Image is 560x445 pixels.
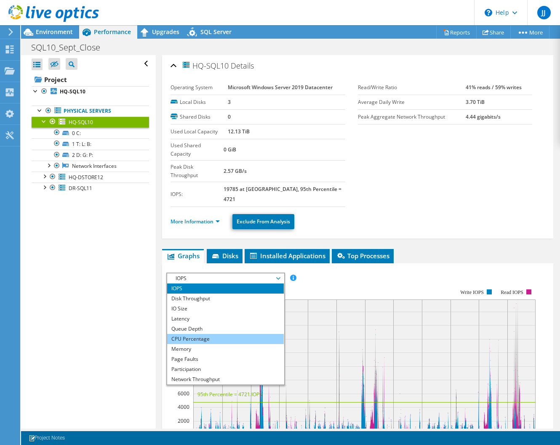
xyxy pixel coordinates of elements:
[510,26,549,39] a: More
[178,403,189,411] text: 4000
[336,252,389,260] span: Top Processes
[224,185,341,203] b: 19785 at [GEOGRAPHIC_DATA], 95th Percentile = 4721
[32,150,149,161] a: 2 D: G: P:
[167,294,284,304] li: Disk Throughput
[167,324,284,334] li: Queue Depth
[436,26,477,39] a: Reports
[171,218,220,225] a: More Information
[167,283,284,294] li: IOPS
[32,127,149,138] a: 0 C:
[32,106,149,117] a: Physical Servers
[466,113,501,120] b: 4.44 gigabits/s
[358,113,466,121] label: Peak Aggregate Network Throughput
[466,84,522,91] b: 41% reads / 59% writes
[485,9,492,16] svg: \n
[476,26,511,39] a: Share
[178,390,189,397] text: 6000
[171,83,228,92] label: Operating System
[23,433,71,443] a: Project Notes
[32,138,149,149] a: 1 T: L: B:
[32,161,149,172] a: Network Interfaces
[69,119,93,126] span: HQ-SQL10
[32,172,149,183] a: HQ-DSTORE12
[27,43,113,52] h1: SQL10_Sept_Close
[358,83,466,92] label: Read/Write Ratio
[36,28,73,36] span: Environment
[228,98,231,106] b: 3
[69,174,103,181] span: HQ-DSTORE12
[231,61,254,71] span: Details
[197,391,262,398] text: 95th Percentile = 4721 IOPS
[60,88,85,95] b: HQ-SQL10
[171,141,224,158] label: Used Shared Capacity
[232,214,294,229] a: Exclude From Analysis
[537,6,551,19] span: JJ
[94,28,131,36] span: Performance
[32,73,149,86] a: Project
[178,417,189,424] text: 2000
[167,364,284,374] li: Participation
[69,185,92,192] span: DR-SQL11
[171,190,224,199] label: IOPS:
[167,354,284,364] li: Page Faults
[228,84,333,91] b: Microsoft Windows Server 2019 Datacenter
[224,167,247,175] b: 2.57 GB/s
[224,146,236,153] b: 0 GiB
[167,304,284,314] li: IO Size
[32,183,149,193] a: DR-SQL11
[501,289,523,295] text: Read IOPS
[32,86,149,97] a: HQ-SQL10
[358,98,466,106] label: Average Daily Write
[171,98,228,106] label: Local Disks
[466,98,485,106] b: 3.70 TiB
[211,252,238,260] span: Disks
[167,314,284,324] li: Latency
[200,28,232,36] span: SQL Server
[460,289,484,295] text: Write IOPS
[166,252,200,260] span: Graphs
[181,61,229,70] span: HQ-SQL10
[171,273,280,283] span: IOPS
[32,117,149,127] a: HQ-SQL10
[152,28,179,36] span: Upgrades
[249,252,325,260] span: Installed Applications
[171,127,228,136] label: Used Local Capacity
[228,128,250,135] b: 12.13 TiB
[171,113,228,121] label: Shared Disks
[167,374,284,384] li: Network Throughput
[167,344,284,354] li: Memory
[167,334,284,344] li: CPU Percentage
[171,163,224,180] label: Peak Disk Throughput
[228,113,231,120] b: 0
